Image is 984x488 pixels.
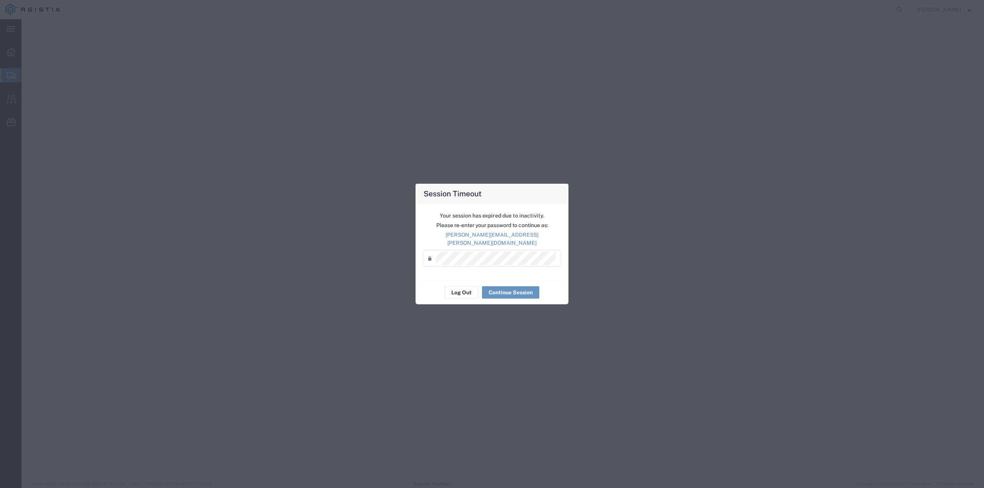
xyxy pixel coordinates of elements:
h4: Session Timeout [424,188,482,199]
p: Your session has expired due to inactivity. [424,212,560,220]
button: Log Out [445,286,478,299]
p: Please re-enter your password to continue as: [424,221,560,229]
button: Continue Session [482,286,539,299]
p: [PERSON_NAME][EMAIL_ADDRESS][PERSON_NAME][DOMAIN_NAME] [424,231,560,247]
